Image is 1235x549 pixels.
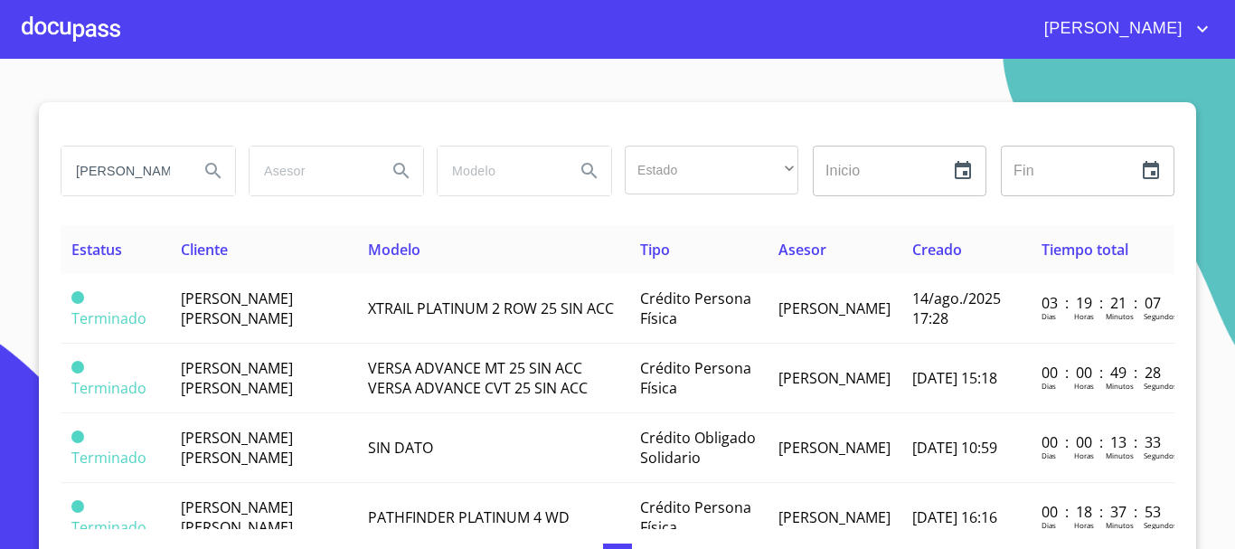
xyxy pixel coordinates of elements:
span: [PERSON_NAME] [778,298,891,318]
div: ​ [625,146,798,194]
input: search [438,147,561,195]
span: Cliente [181,240,228,260]
p: 00 : 00 : 49 : 28 [1042,363,1164,383]
span: Crédito Persona Física [640,497,751,537]
span: Terminado [71,361,84,374]
span: [PERSON_NAME] [778,438,891,458]
span: Modelo [368,240,420,260]
p: Segundos [1144,311,1177,321]
span: Terminado [71,378,146,398]
span: Terminado [71,500,84,513]
span: [PERSON_NAME] [PERSON_NAME] [181,358,293,398]
input: search [61,147,184,195]
span: [DATE] 16:16 [912,507,997,527]
span: [PERSON_NAME] [PERSON_NAME] [181,289,293,328]
p: Dias [1042,450,1056,460]
span: Terminado [71,291,84,304]
button: account of current user [1031,14,1213,43]
span: [PERSON_NAME] [1031,14,1192,43]
span: Crédito Obligado Solidario [640,428,756,468]
span: Creado [912,240,962,260]
p: Minutos [1106,311,1134,321]
span: Asesor [778,240,826,260]
button: Search [380,149,423,193]
p: Minutos [1106,381,1134,391]
span: XTRAIL PLATINUM 2 ROW 25 SIN ACC [368,298,614,318]
p: Segundos [1144,450,1177,460]
span: Terminado [71,517,146,537]
span: Crédito Persona Física [640,289,751,328]
span: [PERSON_NAME] [778,368,891,388]
button: Search [568,149,611,193]
span: [PERSON_NAME] [PERSON_NAME] [181,428,293,468]
span: [DATE] 10:59 [912,438,997,458]
p: Segundos [1144,381,1177,391]
button: Search [192,149,235,193]
p: Minutos [1106,520,1134,530]
p: Segundos [1144,520,1177,530]
p: Horas [1074,381,1094,391]
p: 03 : 19 : 21 : 07 [1042,293,1164,313]
span: Tiempo total [1042,240,1128,260]
span: Tipo [640,240,670,260]
span: Terminado [71,308,146,328]
p: 00 : 18 : 37 : 53 [1042,502,1164,522]
span: [PERSON_NAME] [PERSON_NAME] [181,497,293,537]
span: PATHFINDER PLATINUM 4 WD [368,507,570,527]
span: Terminado [71,431,84,443]
span: SIN DATO [368,438,433,458]
span: [DATE] 15:18 [912,368,997,388]
p: Minutos [1106,450,1134,460]
span: Estatus [71,240,122,260]
input: search [250,147,372,195]
span: 14/ago./2025 17:28 [912,289,1001,328]
span: [PERSON_NAME] [778,507,891,527]
span: VERSA ADVANCE MT 25 SIN ACC VERSA ADVANCE CVT 25 SIN ACC [368,358,588,398]
p: Dias [1042,381,1056,391]
p: 00 : 00 : 13 : 33 [1042,432,1164,452]
span: Terminado [71,448,146,468]
p: Horas [1074,520,1094,530]
p: Dias [1042,311,1056,321]
span: Crédito Persona Física [640,358,751,398]
p: Dias [1042,520,1056,530]
p: Horas [1074,311,1094,321]
p: Horas [1074,450,1094,460]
